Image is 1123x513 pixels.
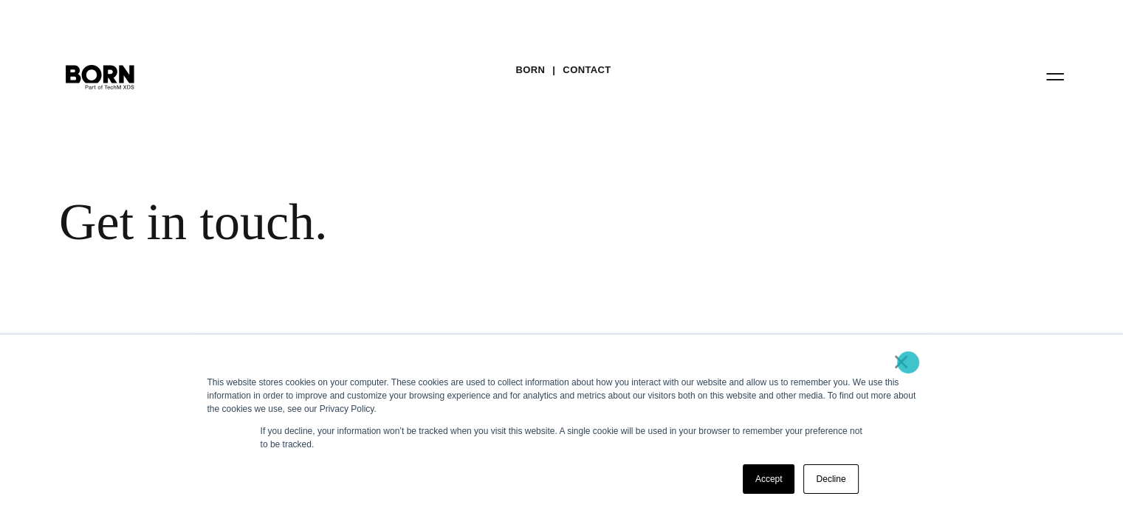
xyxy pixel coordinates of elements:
[563,59,611,81] a: Contact
[515,59,545,81] a: BORN
[893,355,910,368] a: ×
[59,192,901,252] div: Get in touch.
[207,376,916,416] div: This website stores cookies on your computer. These cookies are used to collect information about...
[743,464,795,494] a: Accept
[261,424,863,451] p: If you decline, your information won’t be tracked when you visit this website. A single cookie wi...
[803,464,858,494] a: Decline
[1037,61,1073,92] button: Open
